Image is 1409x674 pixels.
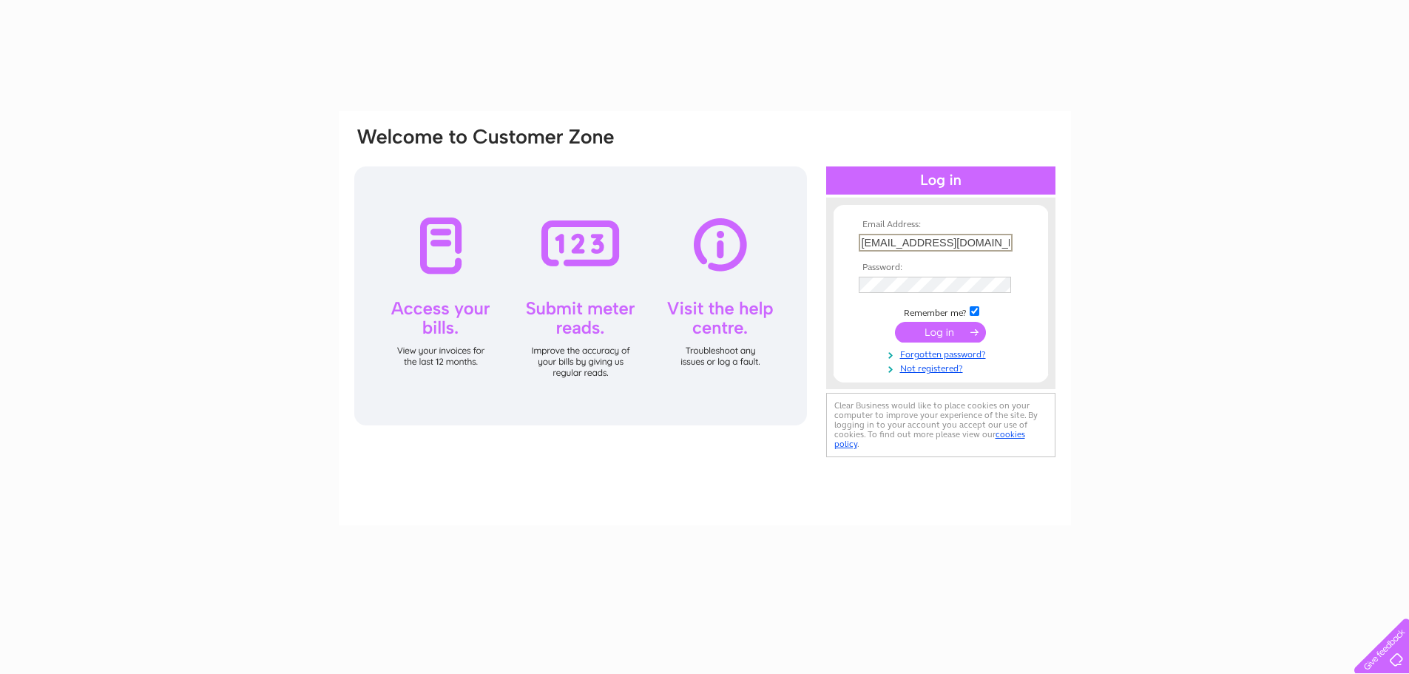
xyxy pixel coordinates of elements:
[855,304,1027,319] td: Remember me?
[834,429,1025,449] a: cookies policy
[855,263,1027,273] th: Password:
[855,220,1027,230] th: Email Address:
[859,346,1027,360] a: Forgotten password?
[859,360,1027,374] a: Not registered?
[826,393,1055,457] div: Clear Business would like to place cookies on your computer to improve your experience of the sit...
[895,322,986,343] input: Submit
